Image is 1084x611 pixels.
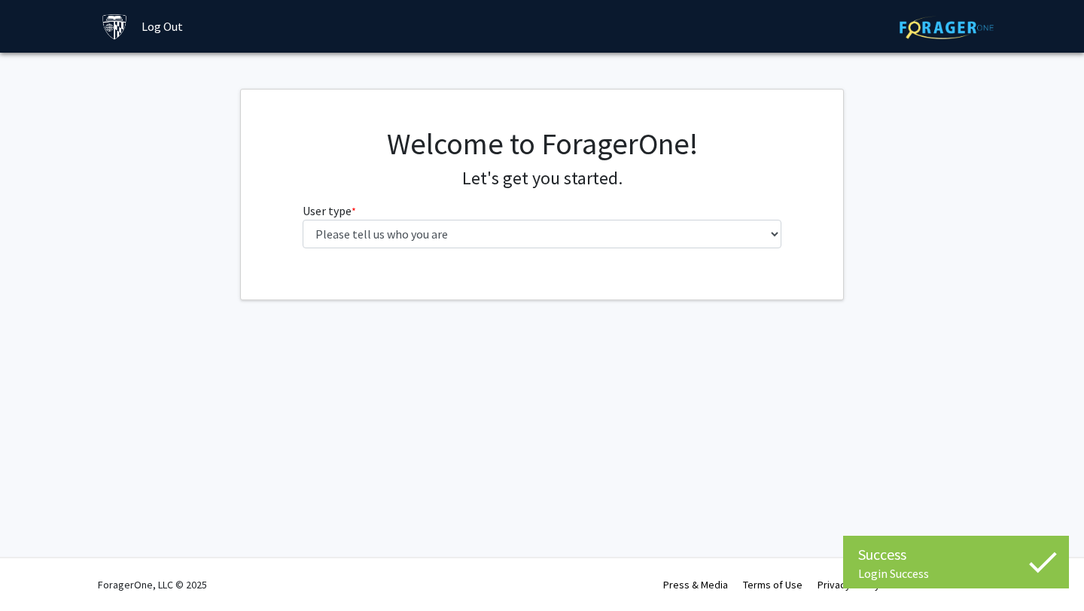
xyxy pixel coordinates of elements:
h1: Welcome to ForagerOne! [303,126,782,162]
div: ForagerOne, LLC © 2025 [98,558,207,611]
img: Johns Hopkins University Logo [102,14,128,40]
a: Press & Media [663,578,728,591]
a: Privacy Policy [818,578,880,591]
h4: Let's get you started. [303,168,782,190]
a: Terms of Use [743,578,802,591]
label: User type [303,202,356,220]
div: Login Success [858,566,1054,581]
img: ForagerOne Logo [900,16,994,39]
div: Success [858,543,1054,566]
